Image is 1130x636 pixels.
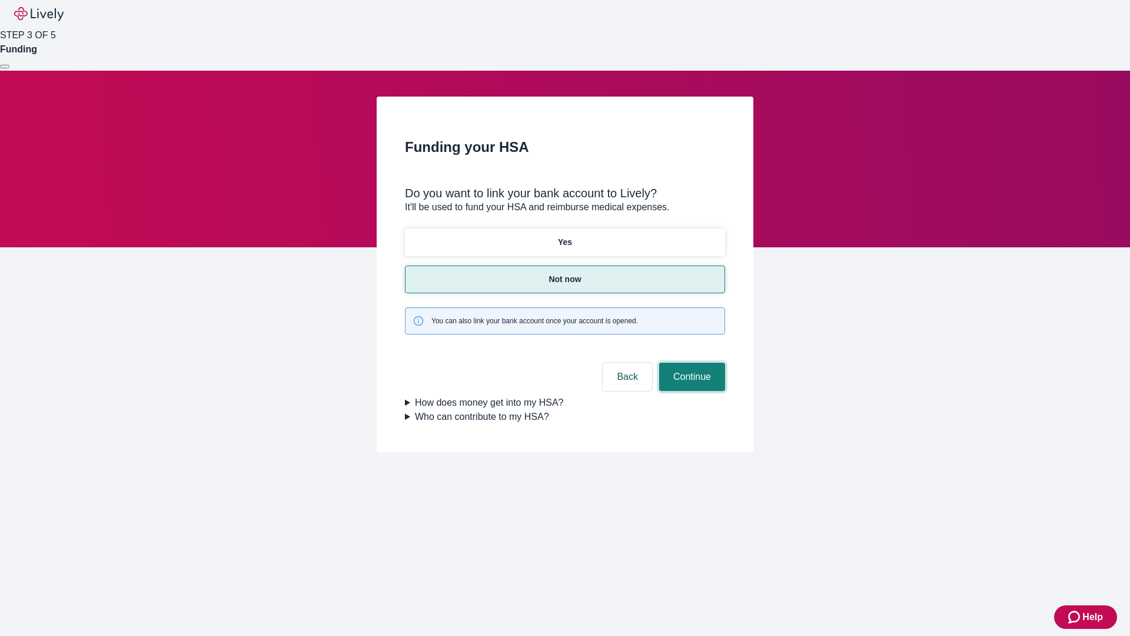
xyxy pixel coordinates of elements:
p: Not now [549,273,581,286]
svg: Zendesk support icon [1068,610,1082,624]
summary: Who can contribute to my HSA? [405,410,725,424]
button: Back [603,363,652,391]
p: It'll be used to fund your HSA and reimburse medical expenses. [405,200,725,214]
h2: Funding your HSA [405,137,725,158]
button: Not now [405,266,725,293]
button: Zendesk support iconHelp [1054,605,1117,629]
summary: How does money get into my HSA? [405,396,725,410]
span: You can also link your bank account once your account is opened. [431,316,638,326]
img: Lively [14,7,64,21]
span: Help [1082,610,1103,624]
button: Continue [659,363,725,391]
button: Yes [405,228,725,256]
p: Yes [558,236,572,249]
div: Do you want to link your bank account to Lively? [405,186,725,200]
